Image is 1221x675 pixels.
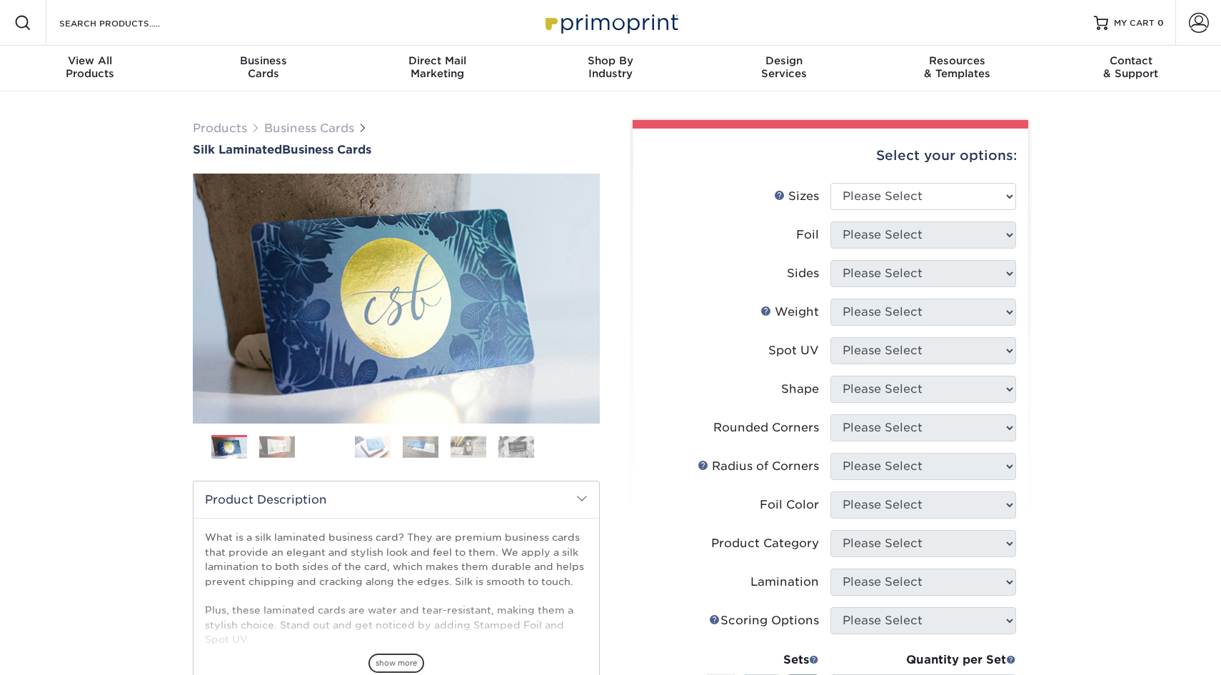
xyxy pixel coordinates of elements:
div: Radius of Corners [698,458,819,475]
a: Resources& Templates [870,46,1044,91]
img: Business Cards 06 [451,436,486,458]
img: Business Cards 03 [307,429,343,465]
div: Select your options: [644,129,1017,183]
h1: Business Cards [193,143,600,156]
div: Sides [787,265,819,282]
a: Shop ByIndustry [524,46,698,91]
span: 0 [1157,18,1164,28]
a: Silk LaminatedBusiness Cards [193,143,600,156]
span: View All [4,54,177,67]
img: Business Cards 05 [403,436,438,458]
div: Lamination [750,574,819,591]
img: Silk Laminated 01 [193,95,600,502]
img: Business Cards 04 [355,436,391,458]
div: Foil [796,226,819,244]
div: Marketing [351,54,524,80]
span: Resources [870,54,1044,67]
a: DesignServices [697,46,870,91]
div: Product Category [711,535,819,552]
div: Quantity per Set [830,651,1016,669]
span: Silk Laminated [193,143,282,156]
a: Products [193,121,247,135]
div: Spot UV [768,342,819,359]
div: Sizes [774,188,819,205]
div: Foil Color [760,496,819,514]
span: show more [368,654,424,673]
a: Contact& Support [1044,46,1217,91]
span: Shop By [524,54,698,67]
a: BusinessCards [177,46,351,91]
div: & Support [1044,54,1217,80]
div: Sets [705,651,819,669]
div: Services [697,54,870,80]
span: Contact [1044,54,1217,67]
div: Scoring Options [709,612,819,629]
input: SEARCH PRODUCTS..... [58,14,197,31]
div: Shape [781,381,819,398]
span: Business [177,54,351,67]
img: Business Cards 02 [259,436,295,458]
img: Business Cards 07 [498,436,534,458]
span: MY CART [1114,17,1155,29]
div: Products [4,54,177,80]
div: & Templates [870,54,1044,80]
a: Business Cards [264,121,354,135]
span: Design [697,54,870,67]
img: Business Cards 01 [211,430,247,466]
img: Business Cards 08 [546,429,582,465]
h2: Product Description [194,481,599,518]
div: Industry [524,54,698,80]
div: Cards [177,54,351,80]
img: Primoprint [539,7,682,38]
div: Weight [760,304,819,321]
span: Direct Mail [351,54,524,67]
div: Rounded Corners [713,419,819,436]
a: View AllProducts [4,46,177,91]
a: Direct MailMarketing [351,46,524,91]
